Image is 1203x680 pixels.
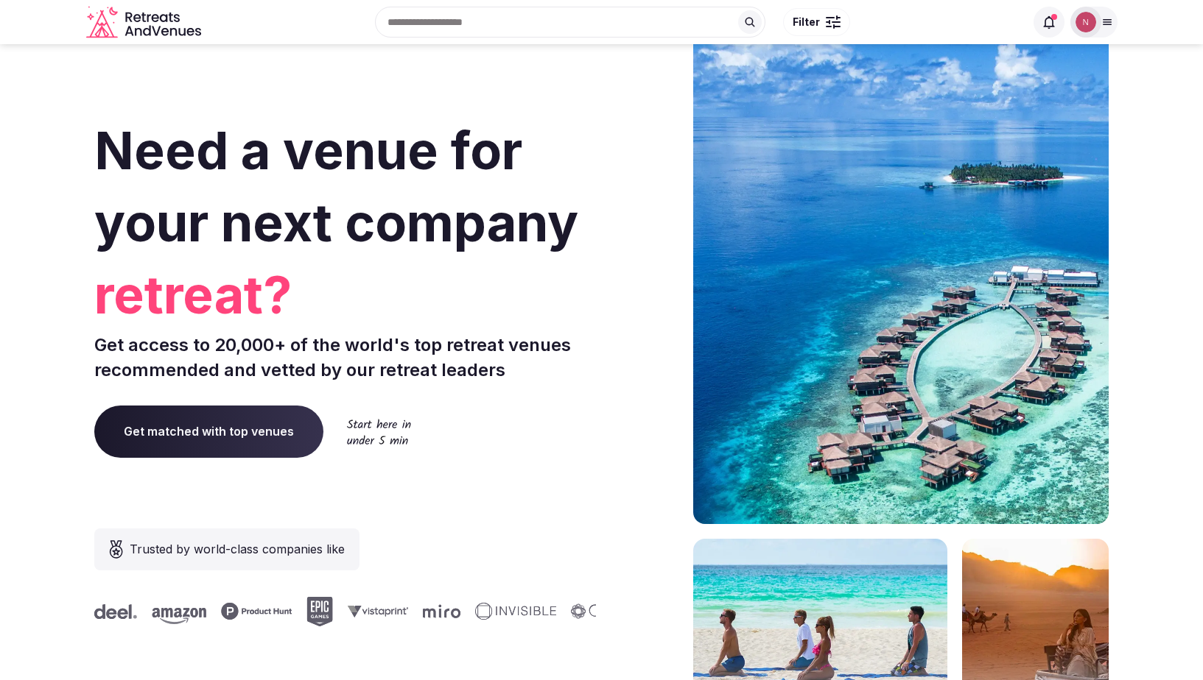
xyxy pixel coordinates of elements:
[285,605,346,617] svg: Vistaprint company logo
[413,603,494,620] svg: Invisible company logo
[94,333,596,382] p: Get access to 20,000+ of the world's top retreat venues recommended and vetted by our retreat lea...
[793,15,820,29] span: Filter
[577,604,620,619] svg: Deel company logo
[130,540,345,558] span: Trusted by world-class companies like
[1076,12,1096,32] img: Nathalia Bilotti
[94,259,596,331] span: retreat?
[86,6,204,39] svg: Retreats and Venues company logo
[360,604,398,618] svg: Miro company logo
[94,119,578,254] span: Need a venue for your next company
[244,597,270,626] svg: Epic Games company logo
[347,419,411,445] img: Start here in under 5 min
[94,405,323,457] a: Get matched with top venues
[86,6,204,39] a: Visit the homepage
[783,8,850,36] button: Filter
